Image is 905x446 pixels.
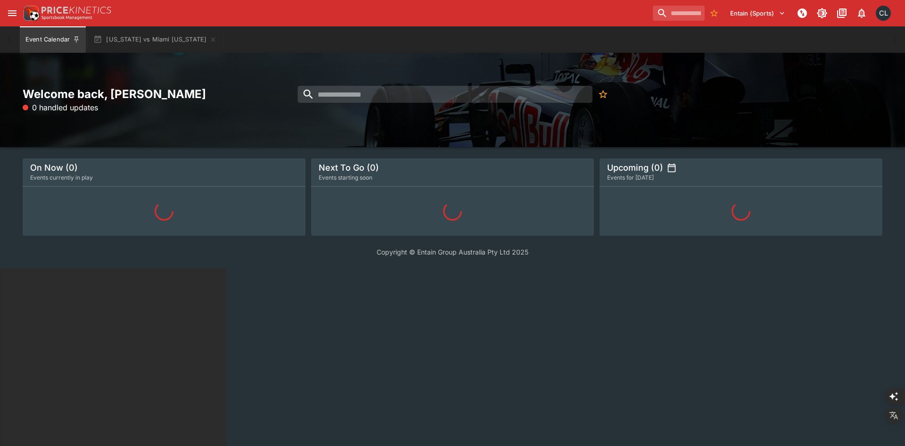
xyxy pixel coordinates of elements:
button: No Bookmarks [594,86,611,103]
img: PriceKinetics Logo [21,4,40,23]
button: Select Tenant [724,6,791,21]
button: No Bookmarks [707,6,722,21]
span: Events for [DATE] [607,173,654,182]
button: Toggle light/dark mode [814,5,831,22]
button: [US_STATE] vs Miami [US_STATE] [88,26,222,53]
button: Event Calendar [20,26,86,53]
h5: Upcoming (0) [607,162,663,173]
button: open drawer [4,5,21,22]
button: settings [667,163,676,173]
p: 0 handled updates [23,102,98,113]
button: Notifications [853,5,870,22]
input: search [653,6,705,21]
img: Sportsbook Management [41,16,92,20]
span: Events currently in play [30,173,93,182]
input: search [297,86,592,103]
h2: Welcome back, [PERSON_NAME] [23,87,305,101]
img: PriceKinetics [41,7,111,14]
div: Chad Liu [876,6,891,21]
button: NOT Connected to PK [794,5,811,22]
button: Documentation [833,5,850,22]
h5: On Now (0) [30,162,78,173]
button: Chad Liu [873,3,894,24]
span: Events starting soon [319,173,372,182]
h5: Next To Go (0) [319,162,379,173]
